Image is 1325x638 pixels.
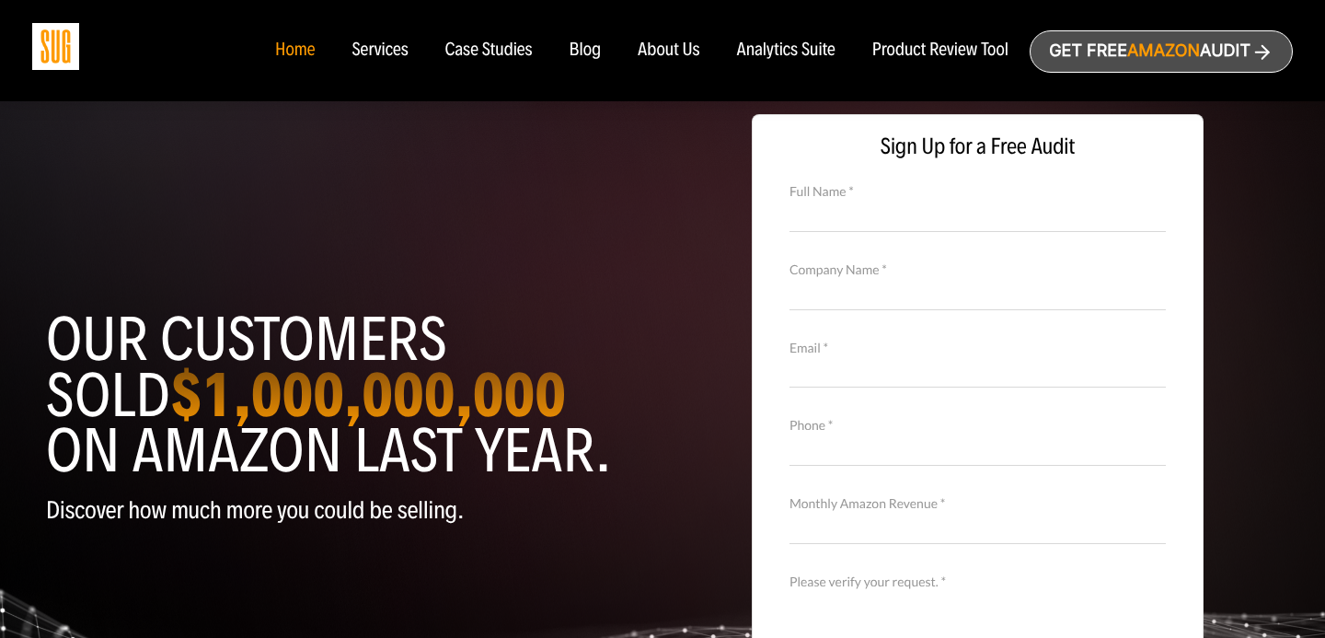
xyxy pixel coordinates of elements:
[789,415,1166,435] label: Phone *
[170,357,566,433] strong: $1,000,000,000
[789,338,1166,358] label: Email *
[872,41,1008,61] a: Product Review Tool
[789,512,1166,544] input: Monthly Amazon Revenue *
[789,277,1166,309] input: Company Name *
[275,41,315,61] a: Home
[1127,41,1200,61] span: Amazon
[351,41,408,61] a: Services
[789,260,1166,280] label: Company Name *
[1030,30,1293,73] a: Get freeAmazonAudit
[46,497,649,524] p: Discover how much more you could be selling.
[771,133,1184,160] span: Sign Up for a Free Audit
[570,41,602,61] a: Blog
[32,23,79,70] img: Sug
[737,41,835,61] a: Analytics Suite
[789,181,1166,202] label: Full Name *
[789,572,1166,592] label: Please verify your request. *
[445,41,533,61] a: Case Studies
[789,199,1166,231] input: Full Name *
[46,312,649,479] h1: Our customers sold on Amazon last year.
[638,41,700,61] a: About Us
[789,434,1166,466] input: Contact Number *
[789,355,1166,388] input: Email *
[789,493,1166,514] label: Monthly Amazon Revenue *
